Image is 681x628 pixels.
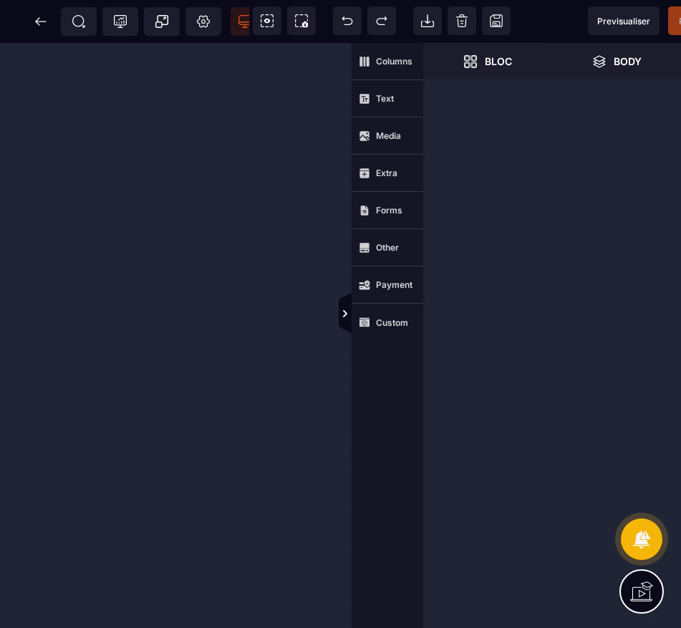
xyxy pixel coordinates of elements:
[614,56,642,67] strong: Body
[552,43,681,80] span: Open Layer Manager
[588,6,660,35] span: Preview
[253,6,281,35] span: View components
[376,168,397,178] strong: Extra
[113,14,127,29] span: Tracking
[287,6,316,35] span: Screenshot
[196,14,211,29] span: Setting Body
[376,56,412,67] strong: Columns
[597,16,650,26] span: Previsualiser
[376,93,394,104] strong: Text
[376,130,401,141] strong: Media
[376,205,402,216] strong: Forms
[485,56,512,67] strong: Bloc
[72,14,86,29] span: SEO
[155,14,169,29] span: Popup
[376,242,399,253] strong: Other
[423,43,552,80] span: Open Blocks
[376,317,408,328] strong: Custom
[376,279,412,290] strong: Payment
